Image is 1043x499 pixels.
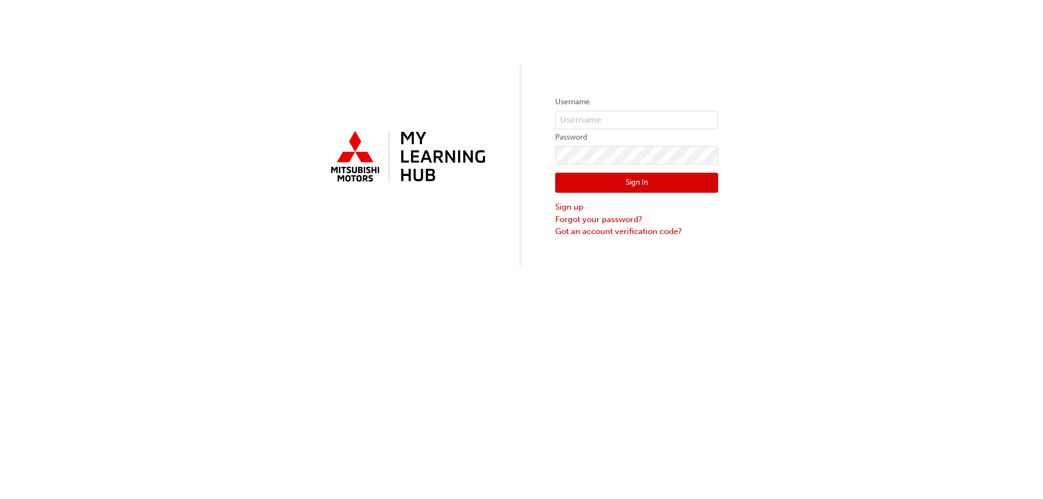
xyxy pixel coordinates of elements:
input: Username [555,111,718,129]
img: mmal [325,127,488,188]
label: Username [555,96,718,109]
button: Sign In [555,173,718,193]
a: Sign up [555,201,718,213]
a: Got an account verification code? [555,225,718,238]
a: Forgot your password? [555,213,718,226]
label: Password [555,131,718,144]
